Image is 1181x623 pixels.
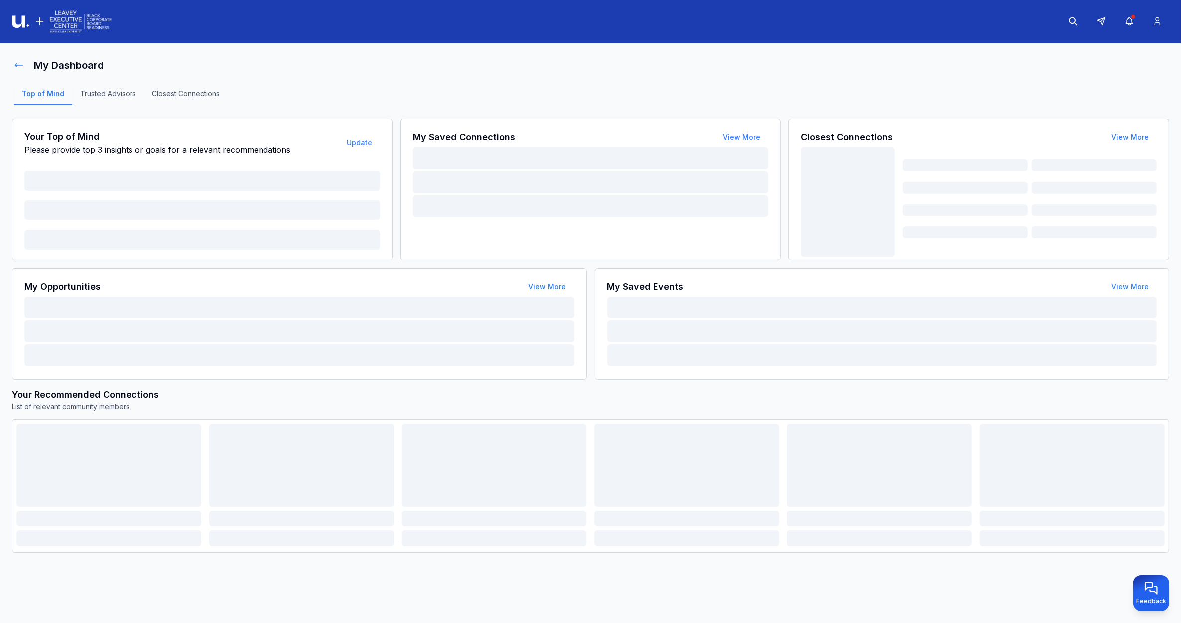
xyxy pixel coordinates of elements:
[34,58,104,72] h1: My Dashboard
[14,89,72,105] a: Top of Mind
[1103,127,1157,147] button: View More
[1136,597,1166,605] span: Feedback
[12,9,112,34] img: Logo
[339,133,380,153] button: Update
[72,89,144,105] a: Trusted Advisors
[607,280,684,294] h3: My Saved Events
[24,280,101,294] h3: My Opportunities
[12,402,1169,412] p: List of relevant community members
[715,127,768,147] button: View More
[24,144,337,156] p: Please provide top 3 insights or goals for a relevant recommendations
[12,388,1169,402] h3: Your Recommended Connections
[413,130,515,144] h3: My Saved Connections
[521,277,574,297] button: View More
[801,130,893,144] h3: Closest Connections
[1133,575,1169,611] button: Provide feedback
[144,89,228,105] a: Closest Connections
[24,130,337,144] h3: Your Top of Mind
[1103,277,1157,297] button: View More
